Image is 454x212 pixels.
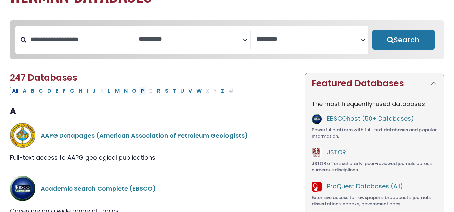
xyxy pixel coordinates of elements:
a: ProQuest Databases (All) [327,182,403,190]
button: Filter Results U [178,87,186,95]
button: Featured Databases [305,73,444,94]
div: Extensive access to newspapers, broadcasts, journals, dissertations, ebooks, government docs. [312,194,437,207]
textarea: Search [139,36,243,43]
button: Filter Results T [171,87,178,95]
input: Search database by title or keyword [26,34,133,45]
button: Filter Results N [122,87,130,95]
div: JSTOR offers scholarly, peer-reviewed journals across numerous disciplines. [312,160,437,173]
nav: Search filters [10,20,444,59]
button: Filter Results Z [219,87,226,95]
button: Filter Results S [163,87,170,95]
div: Powerful platform with full-text databases and popular information. [312,127,437,140]
span: 247 Databases [10,72,77,84]
button: Filter Results R [155,87,163,95]
button: Filter Results G [68,87,76,95]
button: Filter Results A [21,87,28,95]
button: All [10,87,20,95]
div: Full-text access to AAPG geological publications. [10,153,297,162]
a: JSTOR [327,148,346,156]
a: AAPG Datapages (American Association of Petroleum Geologists) [41,131,248,140]
button: Filter Results F [61,87,68,95]
button: Filter Results C [37,87,45,95]
button: Filter Results L [106,87,113,95]
button: Filter Results J [90,87,98,95]
button: Filter Results B [29,87,36,95]
button: Filter Results M [113,87,122,95]
p: The most frequently-used databases [312,99,437,109]
button: Filter Results O [130,87,138,95]
button: Filter Results I [85,87,90,95]
button: Filter Results W [194,87,204,95]
div: Alpha-list to filter by first letter of database name [10,86,236,95]
textarea: Search [256,36,361,43]
button: Filter Results E [54,87,60,95]
button: Filter Results P [139,87,146,95]
h3: A [10,106,297,116]
button: Filter Results H [77,87,84,95]
a: EBSCOhost (50+ Databases) [327,114,414,123]
button: Submit for Search Results [372,30,435,50]
button: Filter Results D [45,87,53,95]
button: Filter Results V [186,87,194,95]
a: Academic Search Complete (EBSCO) [41,184,156,193]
